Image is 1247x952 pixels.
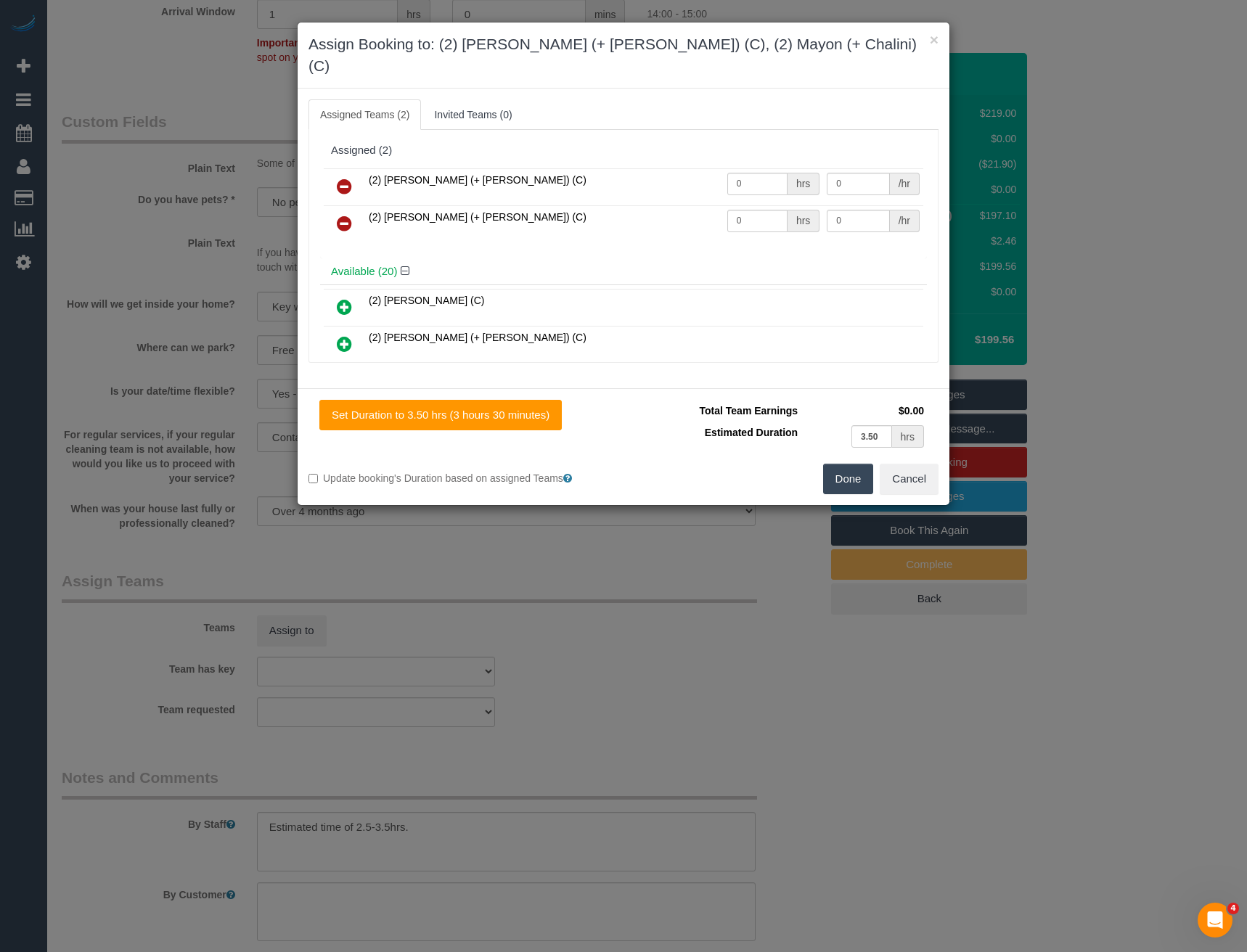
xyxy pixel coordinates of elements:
[308,471,613,485] label: Update booking's Duration based on assigned Teams
[422,99,523,130] a: Invited Teams (0)
[369,211,586,223] span: (2) [PERSON_NAME] (+ [PERSON_NAME]) (C)
[369,295,484,306] span: (2) [PERSON_NAME] (C)
[634,400,801,422] td: Total Team Earnings
[331,266,916,278] h4: Available (20)
[705,427,798,438] span: Estimated Duration
[890,173,920,195] div: /hr
[880,464,939,494] button: Cancel
[890,210,920,232] div: /hr
[319,400,562,430] button: Set Duration to 3.50 hrs (3 hours 30 minutes)
[788,210,819,232] div: hrs
[1198,903,1232,937] iframe: Intercom live chat
[308,33,939,77] h3: Assign Booking to: (2) [PERSON_NAME] (+ [PERSON_NAME]) (C), (2) Mayon (+ Chalini) (C)
[308,474,318,483] input: Update booking's Duration based on assigned Teams
[801,400,928,422] td: $0.00
[823,464,874,494] button: Done
[1227,903,1239,914] span: 4
[331,144,916,157] div: Assigned (2)
[788,173,819,195] div: hrs
[369,332,586,343] span: (2) [PERSON_NAME] (+ [PERSON_NAME]) (C)
[308,99,421,130] a: Assigned Teams (2)
[930,32,939,47] button: ×
[892,425,924,448] div: hrs
[369,174,586,186] span: (2) [PERSON_NAME] (+ [PERSON_NAME]) (C)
